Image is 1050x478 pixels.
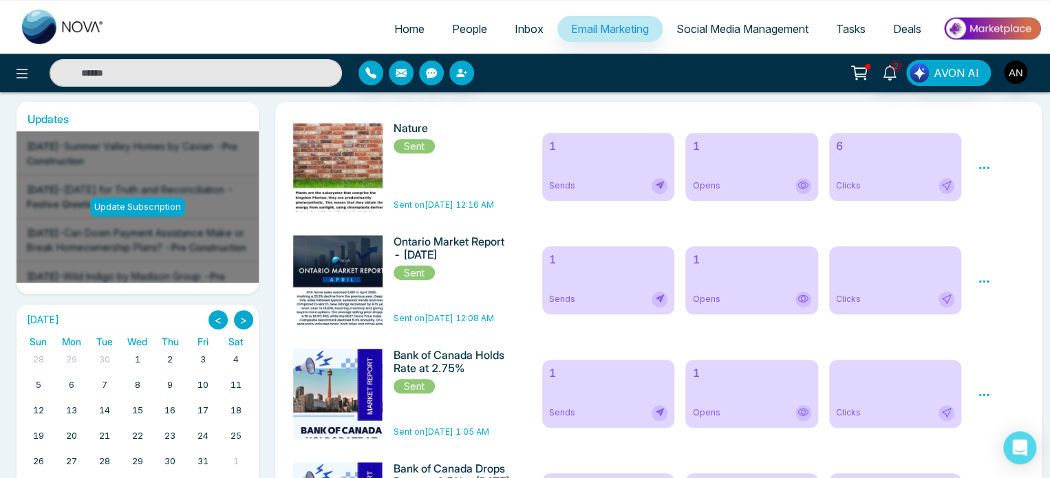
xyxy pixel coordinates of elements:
a: Email Marketing [557,16,663,42]
td: October 30, 2025 [153,452,186,477]
a: October 10, 2025 [195,376,211,395]
td: October 24, 2025 [186,426,219,452]
td: October 21, 2025 [88,426,121,452]
a: Sunday [27,333,50,350]
a: October 18, 2025 [228,401,244,420]
a: October 22, 2025 [129,426,145,446]
a: October 16, 2025 [162,401,178,420]
span: Sent [394,265,435,280]
span: Deals [893,22,921,36]
td: October 29, 2025 [121,452,154,477]
span: Opens [692,293,720,305]
td: October 22, 2025 [121,426,154,452]
a: Thursday [159,333,182,350]
h6: 1 [692,253,811,266]
span: Clicks [836,293,861,305]
a: Friday [195,333,211,350]
img: Lead Flow [910,63,929,83]
h6: 1 [549,140,668,153]
h6: 1 [692,367,811,380]
td: November 1, 2025 [219,452,253,477]
a: October 24, 2025 [195,426,211,446]
td: October 31, 2025 [186,452,219,477]
td: October 1, 2025 [121,350,154,376]
span: Sent [394,379,435,393]
a: October 31, 2025 [195,452,211,471]
a: October 3, 2025 [197,350,208,369]
td: October 25, 2025 [219,426,253,452]
a: October 14, 2025 [96,401,113,420]
a: October 6, 2025 [66,376,77,395]
td: October 26, 2025 [22,452,55,477]
a: Social Media Management [663,16,822,42]
a: October 8, 2025 [131,376,142,395]
td: October 3, 2025 [186,350,219,376]
td: September 30, 2025 [88,350,121,376]
span: Opens [692,406,720,419]
span: Sends [549,180,575,192]
td: October 18, 2025 [219,401,253,426]
a: October 11, 2025 [228,376,244,395]
a: People [438,16,501,42]
a: October 20, 2025 [63,426,80,446]
td: October 4, 2025 [219,350,253,376]
a: September 30, 2025 [96,350,113,369]
a: October 1, 2025 [131,350,142,369]
span: Clicks [836,406,861,419]
a: Deals [879,16,935,42]
span: Sent on [DATE] 1:05 AM [394,426,489,437]
td: October 11, 2025 [219,376,253,401]
span: Sends [549,293,575,305]
a: October 7, 2025 [99,376,110,395]
td: October 19, 2025 [22,426,55,452]
a: Tasks [822,16,879,42]
a: October 4, 2025 [231,350,242,369]
td: October 20, 2025 [55,426,88,452]
a: Monday [59,333,84,350]
a: October 5, 2025 [33,376,44,395]
a: October 25, 2025 [228,426,244,446]
td: October 13, 2025 [55,401,88,426]
a: October 19, 2025 [30,426,47,446]
span: Tasks [836,22,866,36]
span: Opens [692,180,720,192]
a: October 26, 2025 [30,452,47,471]
a: Wednesday [125,333,150,350]
span: Sent on [DATE] 12:16 AM [394,199,494,210]
td: October 12, 2025 [22,401,55,426]
a: October 13, 2025 [63,401,80,420]
a: October 29, 2025 [129,452,145,471]
a: October 21, 2025 [96,426,113,446]
a: Saturday [226,333,246,350]
a: Home [381,16,438,42]
a: October 9, 2025 [164,376,175,395]
td: October 17, 2025 [186,401,219,426]
td: October 8, 2025 [121,376,154,401]
a: Inbox [501,16,557,42]
button: > [234,310,253,329]
div: Update Subscription [90,197,185,217]
td: September 29, 2025 [55,350,88,376]
a: November 1, 2025 [231,452,242,471]
div: Open Intercom Messenger [1003,431,1036,464]
a: October 2, 2025 [164,350,175,369]
td: October 15, 2025 [121,401,154,426]
a: October 23, 2025 [162,426,178,446]
span: Sent [394,139,435,153]
img: Market-place.gif [942,13,1042,44]
td: October 16, 2025 [153,401,186,426]
img: User Avatar [1004,61,1027,84]
span: Clicks [836,180,861,192]
td: October 9, 2025 [153,376,186,401]
h6: 1 [549,367,668,380]
td: September 28, 2025 [22,350,55,376]
span: Sent on [DATE] 12:08 AM [394,313,494,323]
h2: [DATE] [22,314,59,326]
h6: 1 [549,253,668,266]
a: October 27, 2025 [63,452,80,471]
td: October 2, 2025 [153,350,186,376]
a: October 12, 2025 [30,401,47,420]
h6: Bank of Canada Holds Rate at 2.75% [394,349,510,375]
a: October 28, 2025 [96,452,113,471]
span: Home [394,22,425,36]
